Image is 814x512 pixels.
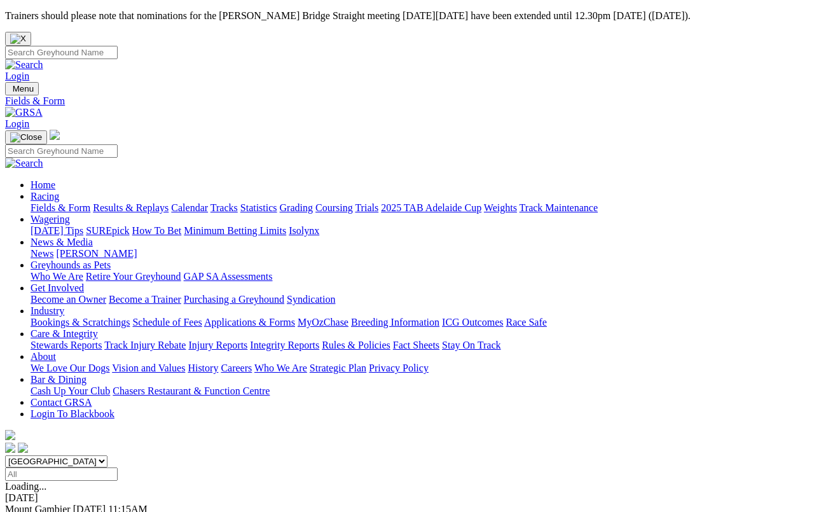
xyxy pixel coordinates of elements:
a: Statistics [240,202,277,213]
a: Schedule of Fees [132,317,202,328]
a: [DATE] Tips [31,225,83,236]
a: Applications & Forms [204,317,295,328]
div: Bar & Dining [31,385,809,397]
p: Trainers should please note that nominations for the [PERSON_NAME] Bridge Straight meeting [DATE]... [5,10,809,22]
a: Industry [31,305,64,316]
button: Toggle navigation [5,130,47,144]
div: [DATE] [5,492,809,504]
img: GRSA [5,107,43,118]
a: Who We Are [254,363,307,373]
img: X [10,34,26,44]
a: ICG Outcomes [442,317,503,328]
a: Login To Blackbook [31,408,114,419]
img: Close [10,132,42,142]
a: Rules & Policies [322,340,390,350]
a: Bookings & Scratchings [31,317,130,328]
a: Care & Integrity [31,328,98,339]
a: Login [5,71,29,81]
a: Contact GRSA [31,397,92,408]
a: Purchasing a Greyhound [184,294,284,305]
a: Vision and Values [112,363,185,373]
div: News & Media [31,248,809,259]
img: facebook.svg [5,443,15,453]
a: Who We Are [31,271,83,282]
span: Menu [13,84,34,93]
a: Become an Owner [31,294,106,305]
button: Close [5,32,31,46]
button: Toggle navigation [5,82,39,95]
a: Fields & Form [31,202,90,213]
a: Wagering [31,214,70,225]
a: Login [5,118,29,129]
a: News & Media [31,237,93,247]
a: Retire Your Greyhound [86,271,181,282]
a: Integrity Reports [250,340,319,350]
a: Chasers Restaurant & Function Centre [113,385,270,396]
a: Privacy Policy [369,363,429,373]
div: Wagering [31,225,809,237]
a: Trials [355,202,378,213]
div: Greyhounds as Pets [31,271,809,282]
a: SUREpick [86,225,129,236]
a: Coursing [315,202,353,213]
a: Isolynx [289,225,319,236]
a: Strategic Plan [310,363,366,373]
a: Breeding Information [351,317,439,328]
a: Stay On Track [442,340,500,350]
a: Racing [31,191,59,202]
input: Search [5,46,118,59]
a: Syndication [287,294,335,305]
span: Loading... [5,481,46,492]
img: logo-grsa-white.png [50,130,60,140]
a: Get Involved [31,282,84,293]
a: We Love Our Dogs [31,363,109,373]
div: About [31,363,809,374]
div: Racing [31,202,809,214]
div: Industry [31,317,809,328]
a: Tracks [210,202,238,213]
a: Home [31,179,55,190]
a: [PERSON_NAME] [56,248,137,259]
input: Select date [5,467,118,481]
a: Bar & Dining [31,374,86,385]
a: Minimum Betting Limits [184,225,286,236]
input: Search [5,144,118,158]
a: Fact Sheets [393,340,439,350]
a: Results & Replays [93,202,169,213]
div: Get Involved [31,294,809,305]
a: History [188,363,218,373]
img: twitter.svg [18,443,28,453]
img: Search [5,59,43,71]
a: Stewards Reports [31,340,102,350]
a: News [31,248,53,259]
div: Care & Integrity [31,340,809,351]
img: logo-grsa-white.png [5,430,15,440]
a: Grading [280,202,313,213]
a: Track Maintenance [520,202,598,213]
a: Fields & Form [5,95,809,107]
a: Weights [484,202,517,213]
a: Calendar [171,202,208,213]
a: Race Safe [506,317,546,328]
a: Careers [221,363,252,373]
a: How To Bet [132,225,182,236]
a: Greyhounds as Pets [31,259,111,270]
a: MyOzChase [298,317,348,328]
a: Become a Trainer [109,294,181,305]
a: GAP SA Assessments [184,271,273,282]
img: Search [5,158,43,169]
a: About [31,351,56,362]
a: Track Injury Rebate [104,340,186,350]
a: 2025 TAB Adelaide Cup [381,202,481,213]
a: Injury Reports [188,340,247,350]
a: Cash Up Your Club [31,385,110,396]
